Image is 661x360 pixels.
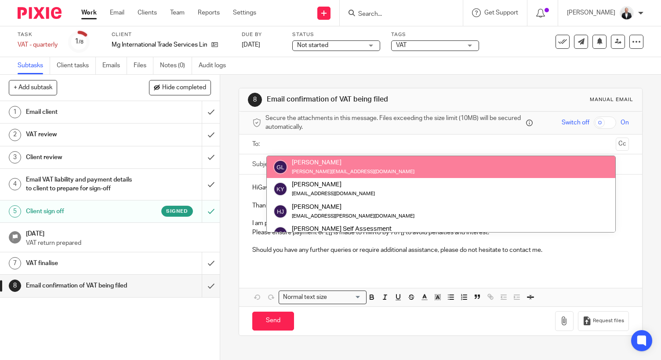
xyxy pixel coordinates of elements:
[396,42,407,48] span: VAT
[9,106,21,118] div: 1
[112,31,231,38] label: Client
[110,8,124,17] a: Email
[149,80,211,95] button: Hide completed
[9,178,21,190] div: 4
[567,8,615,17] p: [PERSON_NAME]
[18,31,58,38] label: Task
[267,95,460,104] h1: Email confirmation of VAT being filed
[252,312,294,331] input: Send
[166,207,188,215] span: Signed
[26,257,138,270] h1: VAT finalise
[279,291,367,304] div: Search for option
[9,129,21,141] div: 2
[593,317,624,324] span: Request files
[273,204,287,218] img: svg%3E
[252,140,262,149] label: To:
[18,40,58,49] div: VAT - quarterly
[273,160,287,174] img: svg%3E
[357,11,436,18] input: Search
[57,57,96,74] a: Client tasks
[252,160,275,169] label: Subject:
[292,191,375,196] small: [EMAIL_ADDRESS][DOMAIN_NAME]
[9,205,21,218] div: 5
[484,10,518,16] span: Get Support
[79,40,84,44] small: /8
[26,128,138,141] h1: VAT review
[81,8,97,17] a: Work
[9,80,57,95] button: + Add subtask
[297,42,328,48] span: Not started
[26,173,138,196] h1: Email VAT liability and payment details to client to prepare for sign-off
[265,114,524,132] span: Secure the attachments in this message. Files exceeding the size limit (10MB) will be secured aut...
[199,57,232,74] a: Audit logs
[26,279,138,292] h1: Email confirmation of VAT being filed
[252,201,629,210] p: Thank you for your approval of the VAT return.
[138,8,157,17] a: Clients
[26,205,138,218] h1: Client sign off
[233,8,256,17] a: Settings
[18,7,62,19] img: Pixie
[590,96,633,103] div: Manual email
[273,226,287,240] img: svg%3E
[252,183,629,192] p: HiGavin,
[248,93,262,107] div: 8
[391,31,479,38] label: Tags
[242,42,260,48] span: [DATE]
[252,219,629,228] p: I am pleased to confirm that it has now been successfully filed.
[281,293,329,302] span: Normal text size
[292,214,414,218] small: [EMAIL_ADDRESS][PERSON_NAME][DOMAIN_NAME]
[112,40,207,49] p: Mg International Trade Services Limited
[292,180,375,189] div: [PERSON_NAME]
[292,202,414,211] div: [PERSON_NAME]
[292,158,414,167] div: [PERSON_NAME]
[273,182,287,196] img: svg%3E
[252,228,629,237] p: Please ensure payment of £[] is made to HMRC by 7th [] to avoid penalties and interest.
[9,151,21,164] div: 3
[292,169,414,174] small: [PERSON_NAME][EMAIL_ADDRESS][DOMAIN_NAME]
[170,8,185,17] a: Team
[616,138,629,151] button: Cc
[252,246,629,255] p: Should you have any further queries or require additional assistance, please do not hesitate to c...
[162,84,206,91] span: Hide completed
[160,57,192,74] a: Notes (0)
[292,31,380,38] label: Status
[26,239,211,247] p: VAT return prepared
[26,151,138,164] h1: Client review
[26,105,138,119] h1: Email client
[242,31,281,38] label: Due by
[292,225,392,233] div: [PERSON_NAME] Self Assessment
[621,118,629,127] span: On
[18,57,50,74] a: Subtasks
[198,8,220,17] a: Reports
[102,57,127,74] a: Emails
[620,6,634,20] img: _SKY9589-Edit-2.jpeg
[9,257,21,269] div: 7
[578,311,629,331] button: Request files
[330,293,361,302] input: Search for option
[562,118,589,127] span: Switch off
[26,227,211,238] h1: [DATE]
[9,280,21,292] div: 8
[75,36,84,47] div: 1
[134,57,153,74] a: Files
